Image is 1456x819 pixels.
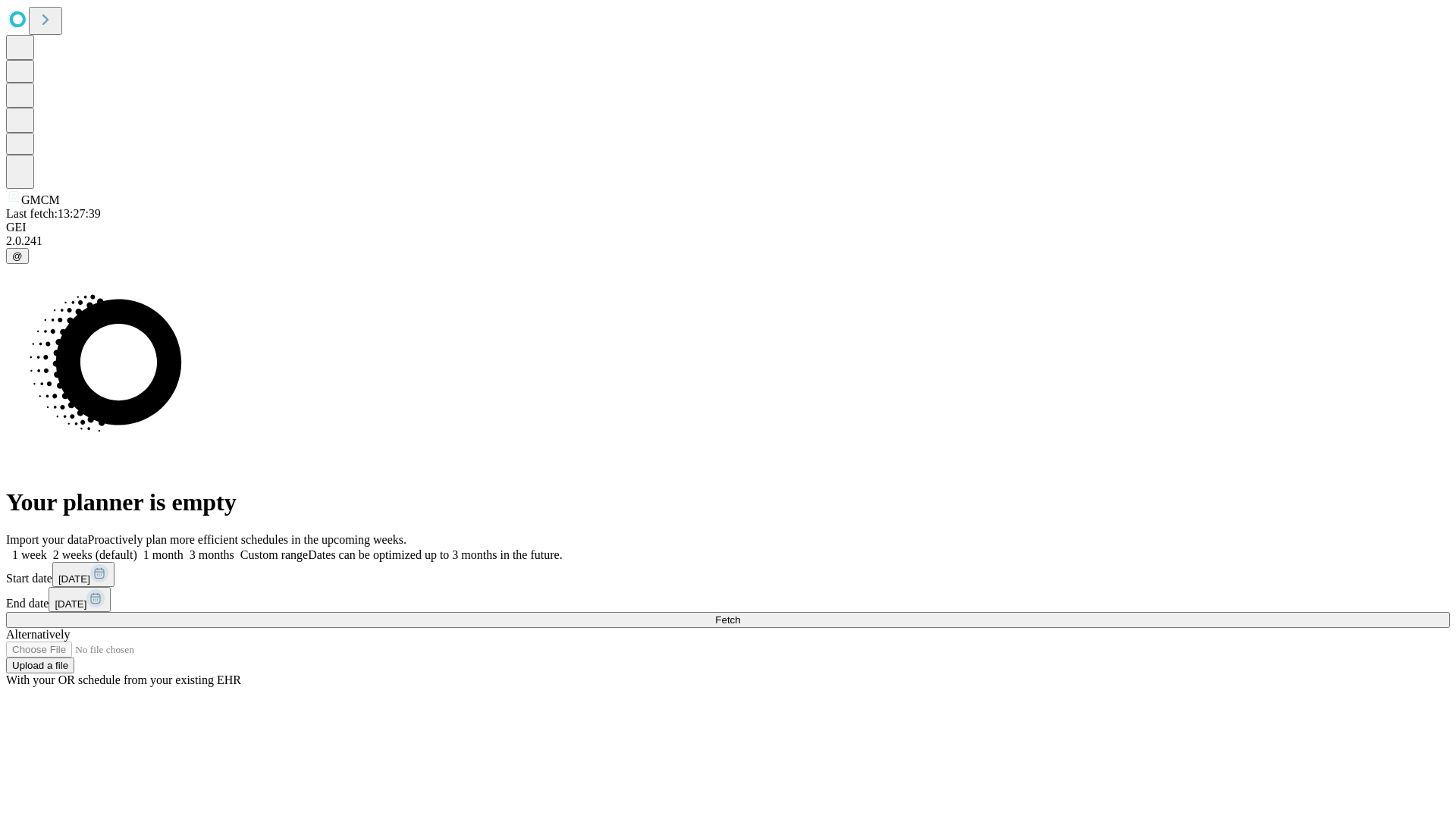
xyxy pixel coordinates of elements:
[240,548,308,561] span: Custom range
[6,207,101,220] span: Last fetch: 13:27:39
[21,193,60,206] span: GMCM
[12,250,23,262] span: @
[6,612,1450,628] button: Fetch
[6,562,1450,587] div: Start date
[12,548,47,561] span: 1 week
[49,587,111,612] button: [DATE]
[6,221,1450,234] div: GEI
[143,548,184,561] span: 1 month
[6,248,29,264] button: @
[58,573,90,585] span: [DATE]
[88,533,406,546] span: Proactively plan more efficient schedules in the upcoming weeks.
[6,657,74,673] button: Upload a file
[6,234,1450,248] div: 2.0.241
[6,533,88,546] span: Import your data
[6,628,70,641] span: Alternatively
[55,598,86,610] span: [DATE]
[52,562,115,587] button: [DATE]
[6,488,1450,516] h1: Your planner is empty
[715,614,740,626] span: Fetch
[308,548,562,561] span: Dates can be optimized up to 3 months in the future.
[190,548,234,561] span: 3 months
[6,673,241,686] span: With your OR schedule from your existing EHR
[6,587,1450,612] div: End date
[53,548,137,561] span: 2 weeks (default)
